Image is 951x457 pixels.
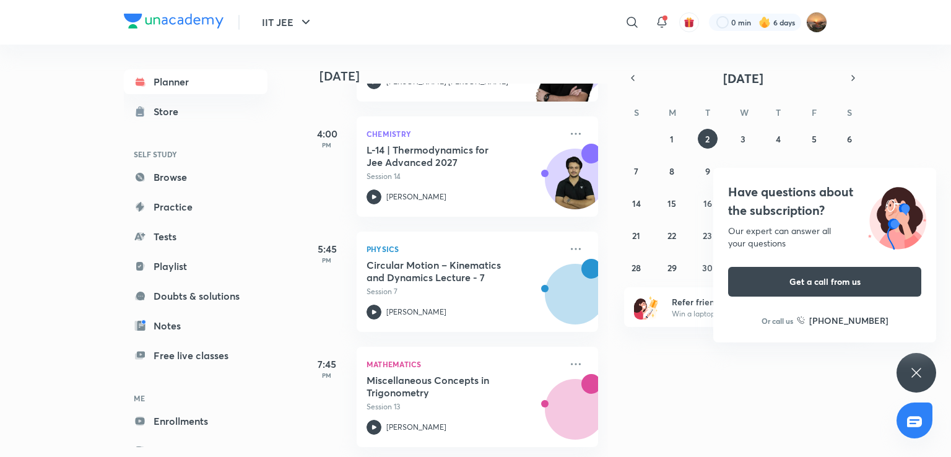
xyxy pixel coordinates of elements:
p: Mathematics [367,357,561,372]
abbr: September 3, 2025 [740,133,745,145]
a: Notes [124,313,267,338]
img: Company Logo [124,14,224,28]
p: [PERSON_NAME] [386,191,446,202]
a: Playlist [124,254,267,279]
abbr: September 5, 2025 [812,133,817,145]
p: Chemistry [367,126,561,141]
div: Store [154,104,186,119]
button: September 5, 2025 [804,129,824,149]
p: [PERSON_NAME] [386,422,446,433]
abbr: Friday [812,107,817,118]
button: September 28, 2025 [627,258,646,277]
button: September 7, 2025 [627,161,646,181]
a: Enrollments [124,409,267,433]
p: PM [302,256,352,264]
abbr: September 13, 2025 [845,165,854,177]
abbr: Tuesday [705,107,710,118]
abbr: September 7, 2025 [634,165,638,177]
h5: 4:00 [302,126,352,141]
abbr: September 30, 2025 [702,262,713,274]
abbr: September 9, 2025 [705,165,710,177]
abbr: September 1, 2025 [670,133,674,145]
a: Tests [124,224,267,249]
abbr: Thursday [776,107,781,118]
button: September 16, 2025 [698,193,718,213]
button: September 29, 2025 [662,258,682,277]
h6: [PHONE_NUMBER] [809,314,888,327]
a: Store [124,99,267,124]
abbr: September 23, 2025 [703,230,712,242]
h5: Miscellaneous Concepts in Trigonometry [367,374,521,399]
button: IIT JEE [254,10,321,35]
img: referral [634,295,659,320]
button: avatar [679,12,699,32]
abbr: Sunday [634,107,639,118]
h5: Circular Motion – Kinematics and Dynamics Lecture - 7 [367,259,521,284]
button: September 30, 2025 [698,258,718,277]
a: Browse [124,165,267,189]
p: Session 13 [367,401,561,412]
a: [PHONE_NUMBER] [797,314,888,327]
p: PM [302,372,352,379]
button: Get a call from us [728,267,921,297]
img: Avatar [545,155,605,215]
p: Win a laptop, vouchers & more [672,308,824,320]
button: September 21, 2025 [627,225,646,245]
img: avatar [684,17,695,28]
button: September 22, 2025 [662,225,682,245]
abbr: September 12, 2025 [810,165,818,177]
abbr: September 21, 2025 [632,230,640,242]
abbr: September 11, 2025 [775,165,782,177]
a: Free live classes [124,343,267,368]
abbr: September 28, 2025 [632,262,641,274]
p: Physics [367,242,561,256]
abbr: September 22, 2025 [667,230,676,242]
button: September 14, 2025 [627,193,646,213]
span: [DATE] [723,70,763,87]
button: September 15, 2025 [662,193,682,213]
button: September 11, 2025 [768,161,788,181]
p: PM [302,141,352,149]
button: September 10, 2025 [733,161,753,181]
h6: Refer friends [672,295,824,308]
p: Or call us [762,315,793,326]
h4: [DATE] [319,69,610,84]
abbr: September 10, 2025 [738,165,747,177]
abbr: September 2, 2025 [705,133,710,145]
abbr: September 29, 2025 [667,262,677,274]
img: ttu_illustration_new.svg [858,183,936,250]
h5: 5:45 [302,242,352,256]
abbr: September 4, 2025 [776,133,781,145]
img: Anisha Tiwari [806,12,827,33]
button: September 8, 2025 [662,161,682,181]
button: September 23, 2025 [698,225,718,245]
h6: ME [124,388,267,409]
img: streak [758,16,771,28]
button: September 9, 2025 [698,161,718,181]
abbr: September 16, 2025 [703,198,712,209]
abbr: September 8, 2025 [669,165,674,177]
button: September 12, 2025 [804,161,824,181]
h5: 7:45 [302,357,352,372]
abbr: Monday [669,107,676,118]
button: September 4, 2025 [768,129,788,149]
a: Practice [124,194,267,219]
h6: SELF STUDY [124,144,267,165]
p: Session 14 [367,171,561,182]
p: Session 7 [367,286,561,297]
img: Avatar [545,271,605,330]
p: [PERSON_NAME] [386,307,446,318]
button: September 6, 2025 [840,129,859,149]
a: Doubts & solutions [124,284,267,308]
button: September 2, 2025 [698,129,718,149]
abbr: Wednesday [740,107,749,118]
abbr: September 6, 2025 [847,133,852,145]
h4: Have questions about the subscription? [728,183,921,220]
button: [DATE] [641,69,845,87]
abbr: Saturday [847,107,852,118]
button: September 1, 2025 [662,129,682,149]
button: September 3, 2025 [733,129,753,149]
button: September 13, 2025 [840,161,859,181]
h5: L-14 | Thermodynamics for Jee Advanced 2027 [367,144,521,168]
a: Company Logo [124,14,224,32]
